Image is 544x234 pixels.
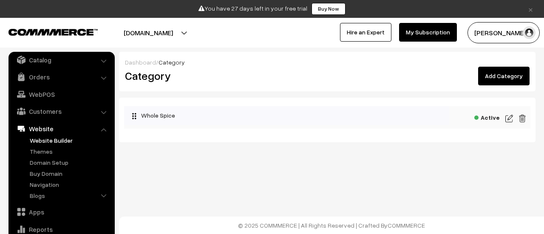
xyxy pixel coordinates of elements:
[8,26,83,37] a: COMMMERCE
[11,121,112,136] a: Website
[28,147,112,156] a: Themes
[125,58,530,67] div: /
[523,26,535,39] img: user
[467,22,540,43] button: [PERSON_NAME]
[28,136,112,145] a: Website Builder
[28,169,112,178] a: Buy Domain
[119,217,544,234] footer: © 2025 COMMMERCE | All Rights Reserved | Crafted By
[28,158,112,167] a: Domain Setup
[11,52,112,68] a: Catalog
[11,87,112,102] a: WebPOS
[125,69,321,82] h2: Category
[312,3,346,15] a: Buy Now
[3,3,541,15] div: You have 27 days left in your free trial
[28,191,112,200] a: Blogs
[388,222,425,229] a: COMMMERCE
[525,4,536,14] a: ×
[125,59,156,66] a: Dashboard
[28,180,112,189] a: Navigation
[478,67,530,85] a: Add Category
[132,113,137,119] img: drag
[8,29,98,35] img: COMMMERCE
[518,113,526,124] img: edit
[474,111,500,122] span: Active
[159,59,185,66] span: Category
[11,204,112,220] a: Apps
[340,23,391,42] a: Hire an Expert
[11,104,112,119] a: Customers
[94,22,203,43] button: [DOMAIN_NAME]
[11,69,112,85] a: Orders
[124,106,449,125] div: Whole Spice
[505,113,513,124] img: edit
[399,23,457,42] a: My Subscription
